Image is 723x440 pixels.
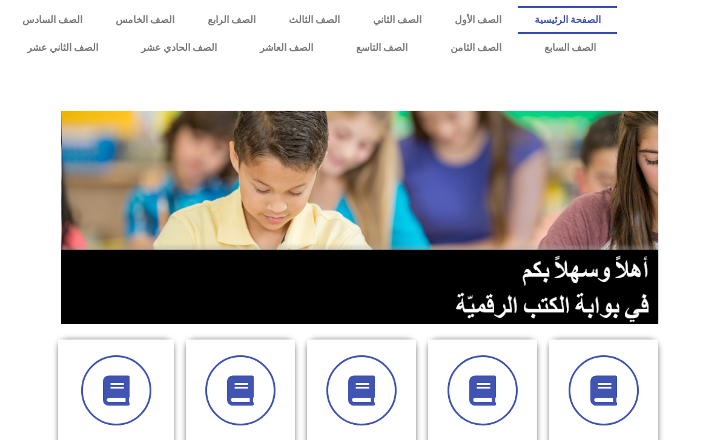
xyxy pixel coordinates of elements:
[99,6,191,34] a: الصف الخامس
[518,6,617,34] a: الصفحة الرئيسية
[438,6,518,34] a: الصف الأول
[6,34,120,62] a: الصف الثاني عشر
[523,34,617,62] a: الصف السابع
[239,34,335,62] a: الصف العاشر
[429,34,523,62] a: الصف الثامن
[335,34,429,62] a: الصف التاسع
[272,6,357,34] a: الصف الثالث
[191,6,272,34] a: الصف الرابع
[120,34,239,62] a: الصف الحادي عشر
[6,6,99,34] a: الصف السادس
[357,6,438,34] a: الصف الثاني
